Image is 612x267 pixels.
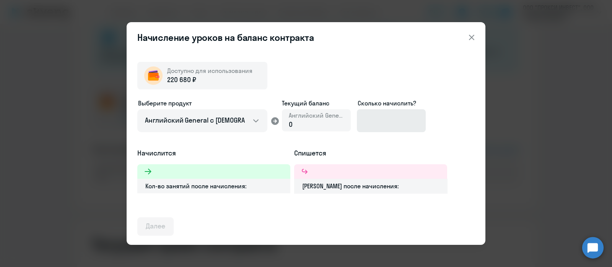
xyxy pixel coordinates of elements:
[167,75,196,85] span: 220 680 ₽
[358,99,416,107] span: Сколько начислить?
[137,217,174,236] button: Далее
[137,148,290,158] h5: Начислится
[146,221,165,231] div: Далее
[144,66,163,85] img: wallet-circle.png
[137,179,290,193] div: Кол-во занятий после начисления:
[289,120,293,129] span: 0
[294,148,447,158] h5: Спишется
[127,31,485,44] header: Начисление уроков на баланс контракта
[289,111,344,120] span: Английский General
[138,99,192,107] span: Выберите продукт
[167,67,252,74] span: Доступно для использования
[294,179,447,193] div: [PERSON_NAME] после начисления:
[282,99,351,108] span: Текущий баланс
